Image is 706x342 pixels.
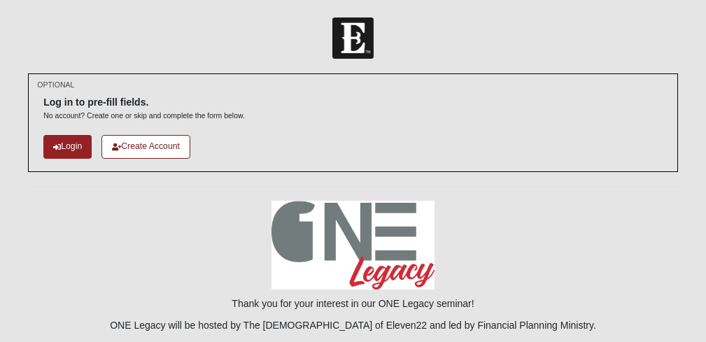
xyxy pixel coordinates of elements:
[271,201,434,290] img: ONE_Legacy_logo_FINAL.jpg
[28,318,678,333] p: ONE Legacy will be hosted by The [DEMOGRAPHIC_DATA] of Eleven22 and led by Financial Planning Min...
[101,135,190,158] a: Create Account
[43,135,92,158] a: Login
[43,97,245,108] h6: Log in to pre-fill fields.
[37,80,74,90] small: OPTIONAL
[43,111,245,121] p: No account? Create one or skip and complete the form below.
[332,17,374,59] img: Church of Eleven22 Logo
[28,297,678,311] p: Thank you for your interest in our ONE Legacy seminar!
